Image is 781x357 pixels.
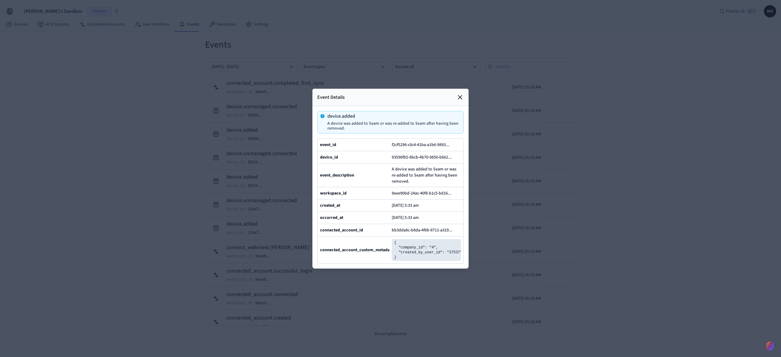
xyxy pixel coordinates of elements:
button: 93596fb5-8bcb-4b70-9850-b662... [390,154,458,161]
p: A device was added to Seam or was re-added to Seam after having been removed. [327,121,459,131]
b: event_id [320,142,336,148]
p: [DATE] 5:33 am [392,215,419,220]
img: SeamLogoGradient.69752ec5.svg [766,341,774,351]
span: A device was added to Seam or was re-added to Seam after having been removed. [392,166,461,184]
p: [DATE] 5:33 am [392,203,419,208]
button: f2cf5296-c0c4-41ba-a1b6-9893... [390,141,455,148]
b: connected_account_id [320,227,363,233]
p: device.added [327,114,459,119]
b: device_id [320,154,338,160]
b: created_at [320,202,340,209]
button: bb3dda8c-b8da-4f6b-8711-a319... [390,227,459,234]
b: occurred_at [320,215,343,221]
p: Event Details [317,94,345,101]
pre: { "company_id": "4", "created_by_user_id": "37537" } [392,239,461,261]
b: workspace_id [320,190,347,196]
button: 9eee90bd-24ac-40f8-b1c5-bd16... [390,190,458,197]
b: event_description [320,172,354,178]
b: connected_account_custom_metadata [320,247,393,253]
